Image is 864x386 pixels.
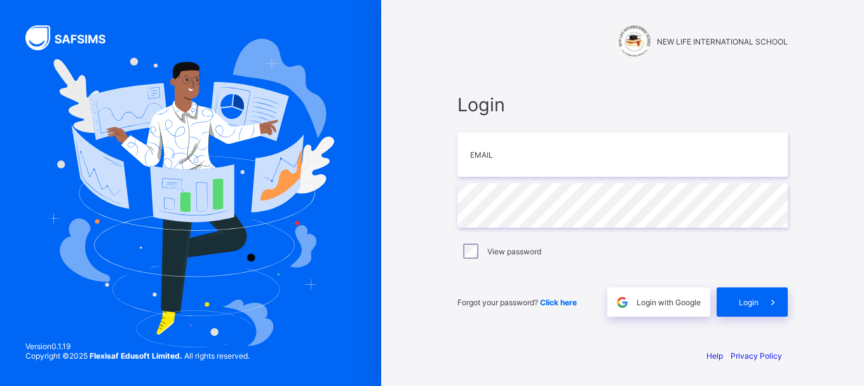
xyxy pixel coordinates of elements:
span: Login [457,93,788,116]
span: Forgot your password? [457,298,577,307]
span: Copyright © 2025 All rights reserved. [25,351,250,361]
img: SAFSIMS Logo [25,25,121,50]
a: Help [706,351,723,361]
label: View password [487,247,541,256]
img: Hero Image [47,39,334,348]
strong: Flexisaf Edusoft Limited. [90,351,182,361]
span: NEW LIFE INTERNATIONAL SCHOOL [657,37,788,46]
a: Click here [540,298,577,307]
span: Login with Google [637,298,701,307]
img: google.396cfc9801f0270233282035f929180a.svg [615,295,630,310]
a: Privacy Policy [731,351,782,361]
span: Login [739,298,759,307]
span: Version 0.1.19 [25,341,250,351]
